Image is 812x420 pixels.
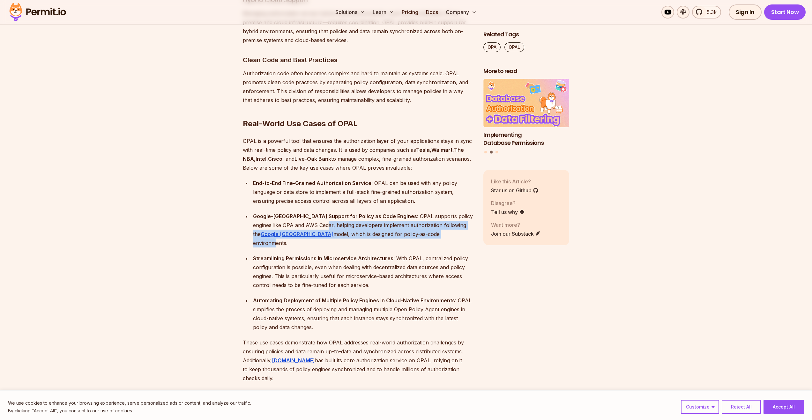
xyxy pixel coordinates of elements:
[491,199,525,207] p: Disagree?
[8,399,251,407] p: We use cookies to enhance your browsing experience, serve personalized ads or content, and analyz...
[243,69,473,105] p: Authorization code often becomes complex and hard to maintain as systems scale. OPAL promotes cle...
[764,4,806,20] a: Start Now
[504,42,524,52] a: OPAL
[491,221,541,229] p: Want more?
[484,151,487,154] button: Go to slide 1
[490,151,493,154] button: Go to slide 2
[253,179,473,205] div: : OPAL can be used with any policy language or data store to implement a full-stack fine-grained ...
[443,6,479,18] button: Company
[483,79,570,128] img: Implementing Database Permissions
[483,79,570,147] a: Implementing Database PermissionsImplementing Database Permissions
[729,4,762,20] a: Sign In
[253,212,473,247] div: : OPAL supports policy engines like OPA and AWS Cedar, helping developers implement authorization...
[483,42,501,52] a: OPA
[243,93,473,129] h2: Real-World Use Cases of OPAL
[333,6,368,18] button: Solutions
[253,297,455,304] strong: Automating Deployment of Multiple Policy Engines in Cloud-Native Environments
[491,178,539,185] p: Like this Article?
[416,147,430,153] strong: Tesla
[253,255,393,262] strong: Streamlining Permissions in Microservice Architectures
[681,400,719,414] button: Customize
[483,79,570,155] div: Posts
[6,1,69,23] img: Permit logo
[483,79,570,147] li: 2 of 3
[423,6,441,18] a: Docs
[253,213,417,219] strong: Google-[GEOGRAPHIC_DATA] Support for Policy as Code Engines
[272,357,315,364] a: [DOMAIN_NAME]
[399,6,421,18] a: Pricing
[268,156,282,162] strong: Cisco
[8,407,251,415] p: By clicking "Accept All", you consent to our use of cookies.
[243,55,473,65] h3: Clean Code and Best Practices
[243,371,473,407] h2: OPAL’s Architecture: A Technical Overview
[253,180,371,186] strong: End-to-End Fine-Grained Authorization Service
[483,131,570,147] h3: Implementing Database Permissions
[243,147,464,162] strong: The NBA
[491,208,525,216] a: Tell us why
[256,156,266,162] strong: Intel
[370,6,397,18] button: Learn
[764,400,804,414] button: Accept All
[253,296,473,332] div: : OPAL simplifies the process of deploying and managing multiple Open Policy Agent engines in clo...
[243,9,473,45] p: Managing authorization across hybrid cloud environments—such as a combination of on-premise and c...
[243,136,473,172] p: OPAL is a powerful tool that ensures the authorization layer of your applications stays in sync w...
[294,156,331,162] strong: Live-Oak Bank
[692,6,721,18] a: 5.3k
[431,147,452,153] strong: Walmart
[703,8,717,16] span: 5.3k
[261,231,333,237] a: Google [GEOGRAPHIC_DATA]
[491,230,541,238] a: Join our Substack
[253,254,473,290] div: : With OPAL, centralized policy configuration is possible, even when dealing with decentralized d...
[483,31,570,39] h2: Related Tags
[491,187,539,194] a: Star us on Github
[243,338,473,383] p: These use cases demonstrate how OPAL addresses real-world authorization challenges by ensuring po...
[495,151,498,154] button: Go to slide 3
[722,400,761,414] button: Reject All
[483,67,570,75] h2: More to read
